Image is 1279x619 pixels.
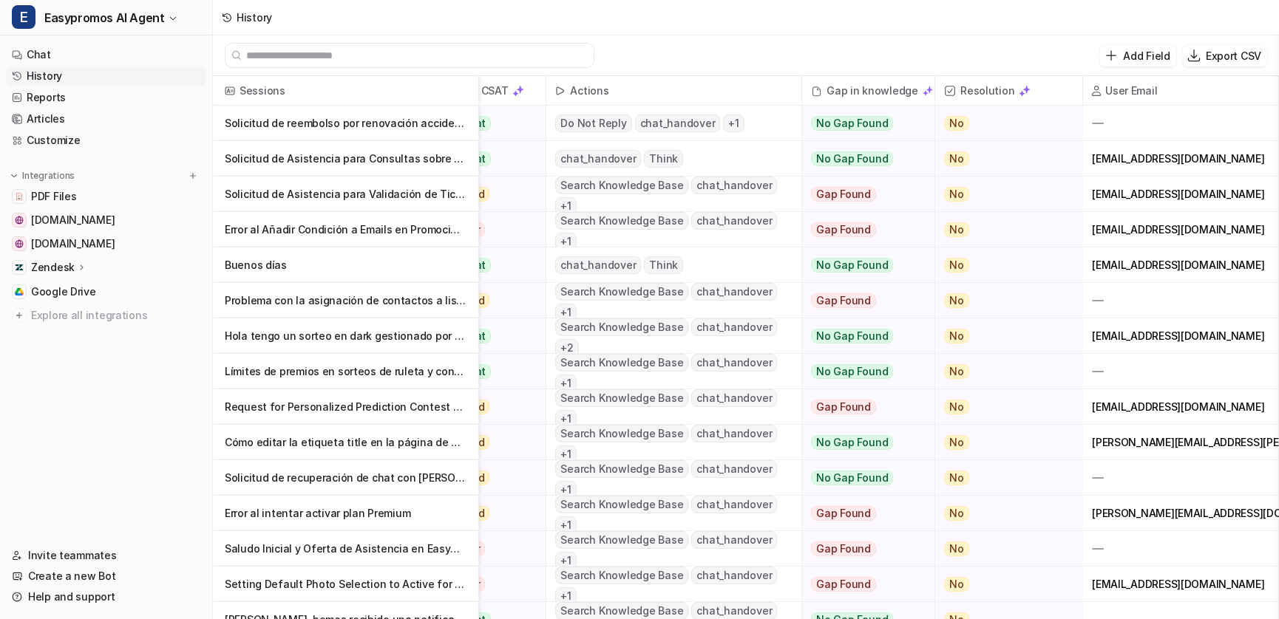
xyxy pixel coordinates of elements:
[225,460,467,496] p: Solicitud de recuperación de chat con [PERSON_NAME]
[1083,141,1278,176] div: [EMAIL_ADDRESS][DOMAIN_NAME]
[944,577,969,592] span: No
[555,410,577,428] span: + 1
[443,389,537,425] button: Good
[935,425,1071,460] button: No
[219,76,472,106] span: Sessions
[944,222,969,237] span: No
[811,293,876,308] span: Gap Found
[1083,425,1278,459] div: [PERSON_NAME][EMAIL_ADDRESS][PERSON_NAME][DOMAIN_NAME]
[802,247,923,283] button: No Gap Found
[944,293,969,308] span: No
[6,545,206,566] a: Invite teammates
[6,233,206,254] a: www.easypromosapp.com[DOMAIN_NAME]
[555,150,641,168] span: chat_handover
[225,354,467,389] p: Límites de premios en sorteos de ruleta y configuración de probabilidades
[237,10,272,25] div: History
[811,506,876,521] span: Gap Found
[6,168,79,183] button: Integrations
[944,364,969,379] span: No
[9,171,19,181] img: expand menu
[555,354,688,372] span: Search Knowledge Base
[802,318,923,354] button: No Gap Found
[935,389,1071,425] button: No
[225,496,467,531] p: Error al intentar activar plan Premium
[941,76,1076,106] span: Resolution
[15,216,24,225] img: easypromos-apiref.redoc.ly
[1083,567,1278,601] div: [EMAIL_ADDRESS][DOMAIN_NAME]
[449,76,540,106] span: AI CSAT
[1123,48,1170,64] p: Add Field
[12,5,35,29] span: E
[1182,45,1267,66] button: Export CSV
[44,7,164,28] span: Easypromos AI Agent
[555,304,577,321] span: + 1
[6,210,206,230] a: easypromos-apiref.redoc.ly[DOMAIN_NAME]
[935,354,1071,389] button: No
[944,151,969,166] span: No
[225,318,467,354] p: Hola tengo un sorteo en dark gestionado por una agencia de medios, ¿cómo puedo resolverlo? Es un ...
[15,192,24,201] img: PDF Files
[555,587,577,605] span: + 1
[811,364,893,379] span: No Gap Found
[6,566,206,586] a: Create a new Bot
[935,283,1071,318] button: No
[691,425,777,442] span: chat_handover
[31,236,115,251] span: [DOMAIN_NAME]
[802,212,923,247] button: Gap Found
[31,213,115,228] span: [DOMAIN_NAME]
[570,76,608,106] h2: Actions
[944,400,969,414] span: No
[443,318,537,354] button: Great
[691,212,777,230] span: chat_handover
[443,425,537,460] button: Good
[225,389,467,425] p: Request for Personalized Prediction Contest Demo for New Campaign
[6,186,206,207] a: PDF FilesPDF Files
[802,106,923,141] button: No Gap Found
[6,281,206,302] a: Google DriveGoogle Drive
[12,308,27,323] img: explore all integrations
[443,283,537,318] button: Good
[31,284,96,299] span: Google Drive
[691,354,777,372] span: chat_handover
[225,106,467,141] p: Solicitud de reembolso por renovación accidental de suscripción anual
[1083,318,1278,353] div: [EMAIL_ADDRESS][DOMAIN_NAME]
[555,460,688,478] span: Search Knowledge Base
[225,425,467,460] p: Cómo editar la etiqueta title en la página de promoción
[555,375,577,392] span: + 1
[935,106,1071,141] button: No
[944,329,969,343] span: No
[802,354,923,389] button: No Gap Found
[6,109,206,129] a: Articles
[443,177,537,212] button: Good
[635,114,721,132] span: chat_handover
[944,471,969,485] span: No
[935,212,1071,247] button: No
[15,263,24,272] img: Zendesk
[691,496,777,513] span: chat_handover
[555,567,688,584] span: Search Knowledge Base
[691,389,777,407] span: chat_handover
[691,177,777,194] span: chat_handover
[935,247,1071,283] button: No
[555,177,688,194] span: Search Knowledge Base
[555,212,688,230] span: Search Knowledge Base
[811,577,876,592] span: Gap Found
[1083,389,1278,424] div: [EMAIL_ADDRESS][DOMAIN_NAME]
[935,496,1071,531] button: No
[443,141,537,177] button: Great
[1099,45,1175,66] button: Add Field
[225,212,467,247] p: Error al Añadir Condición a Emails en Promoción de Easypromos
[1206,48,1261,64] p: Export CSV
[944,435,969,450] span: No
[225,177,467,212] p: Solicitud de Asistencia para Validación de Tickets
[6,586,206,607] a: Help and support
[555,233,577,250] span: + 1
[555,283,688,301] span: Search Knowledge Base
[723,114,744,132] span: + 1
[811,222,876,237] span: Gap Found
[31,260,75,275] p: Zendesk
[811,116,893,131] span: No Gap Found
[944,258,969,273] span: No
[225,531,467,567] p: Saludo Inicial y Oferta de Asistencia en Easypromos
